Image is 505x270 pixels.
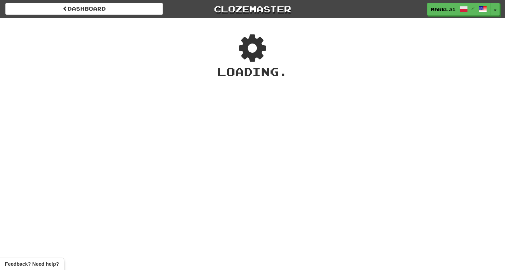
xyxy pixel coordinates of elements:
a: Clozemaster [174,3,331,15]
span: / [471,6,475,11]
a: MarkL31 / [427,3,491,16]
span: MarkL31 [431,6,456,12]
a: Dashboard [5,3,163,15]
span: Open feedback widget [5,260,59,268]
